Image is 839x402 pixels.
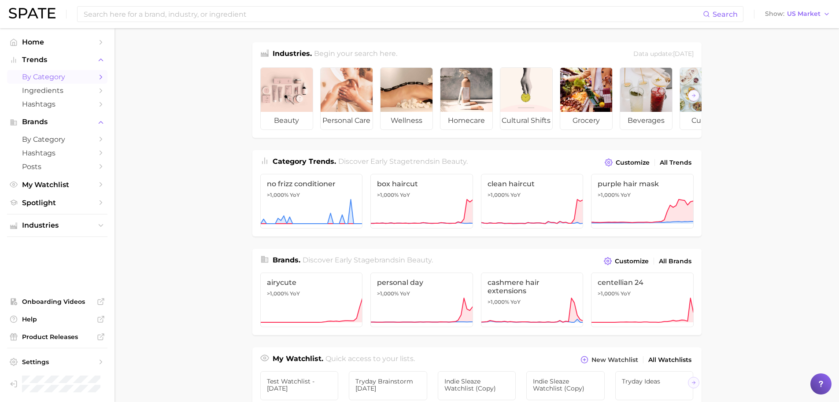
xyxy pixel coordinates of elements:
span: >1,000% [598,290,619,297]
span: beauty [442,157,466,166]
span: Spotlight [22,199,92,207]
a: cultural shifts [500,67,553,130]
span: All Trends [660,159,691,166]
span: Trends [22,56,92,64]
a: Help [7,313,107,326]
a: homecare [440,67,493,130]
a: All Brands [657,255,694,267]
a: airycute>1,000% YoY [260,273,363,327]
a: Spotlight [7,196,107,210]
a: culinary [680,67,732,130]
span: Search [713,10,738,18]
span: beverages [620,112,672,129]
a: Product Releases [7,330,107,343]
button: New Watchlist [578,354,640,366]
span: cashmere hair extensions [488,278,577,295]
a: All Trends [658,157,694,169]
span: Help [22,315,92,323]
span: Hashtags [22,149,92,157]
a: grocery [560,67,613,130]
span: YoY [621,290,631,297]
span: personal care [321,112,373,129]
span: by Category [22,73,92,81]
a: Log out. Currently logged in as Brennan McVicar with e-mail brennan@spate.nyc. [7,373,107,395]
a: Hashtags [7,146,107,160]
a: by Category [7,133,107,146]
span: Industries [22,221,92,229]
span: Test Watchlist - [DATE] [267,378,332,392]
span: Brands . [273,256,300,264]
a: Home [7,35,107,49]
span: clean haircut [488,180,577,188]
button: Scroll Right [688,90,699,101]
span: Discover Early Stage brands in . [303,256,433,264]
button: Customize [602,255,651,267]
span: >1,000% [598,192,619,198]
a: Ingredients [7,84,107,97]
span: Home [22,38,92,46]
span: Ingredients [22,86,92,95]
span: Tryday Ideas [622,378,687,385]
a: All Watchlists [646,354,694,366]
span: New Watchlist [591,356,638,364]
h2: Begin your search here. [314,48,397,60]
a: beauty [260,67,313,130]
span: >1,000% [267,290,288,297]
span: beauty [261,112,313,129]
span: >1,000% [267,192,288,198]
span: Indie Sleaze Watchlist (copy) [533,378,598,392]
span: beauty [407,256,432,264]
span: centellian 24 [598,278,687,287]
span: airycute [267,278,356,287]
img: SPATE [9,8,55,18]
span: >1,000% [488,192,509,198]
span: YoY [400,290,410,297]
a: Indie Sleaze Watchlist (copy) [438,371,516,400]
button: Brands [7,115,107,129]
button: Scroll Right [688,377,699,388]
span: >1,000% [488,299,509,305]
span: Discover Early Stage trends in . [338,157,468,166]
a: box haircut>1,000% YoY [370,174,473,229]
span: All Watchlists [648,356,691,364]
span: Show [765,11,784,16]
a: purple hair mask>1,000% YoY [591,174,694,229]
button: Customize [602,156,651,169]
span: Brands [22,118,92,126]
h1: My Watchlist. [273,354,323,366]
span: Settings [22,358,92,366]
span: My Watchlist [22,181,92,189]
span: Posts [22,162,92,171]
span: Product Releases [22,333,92,341]
span: YoY [510,192,521,199]
h2: Quick access to your lists. [325,354,415,366]
span: >1,000% [377,290,399,297]
span: Indie Sleaze Watchlist (copy) [444,378,510,392]
span: Tryday Brainstorm [DATE] [355,378,421,392]
span: YoY [290,290,300,297]
span: Category Trends . [273,157,336,166]
span: homecare [440,112,492,129]
span: grocery [560,112,612,129]
a: Tryday Brainstorm [DATE] [349,371,427,400]
a: personal day>1,000% YoY [370,273,473,327]
button: Trends [7,53,107,66]
span: >1,000% [377,192,399,198]
span: YoY [510,299,521,306]
a: Settings [7,355,107,369]
a: Hashtags [7,97,107,111]
div: Data update: [DATE] [633,48,694,60]
a: beverages [620,67,673,130]
span: Hashtags [22,100,92,108]
a: clean haircut>1,000% YoY [481,174,584,229]
a: Test Watchlist - [DATE] [260,371,339,400]
span: Onboarding Videos [22,298,92,306]
button: Industries [7,219,107,232]
span: no frizz conditioner [267,180,356,188]
a: by Category [7,70,107,84]
a: Indie Sleaze Watchlist (copy) [526,371,605,400]
span: YoY [290,192,300,199]
a: centellian 24>1,000% YoY [591,273,694,327]
span: US Market [787,11,821,16]
a: Tryday Ideas [615,371,694,400]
